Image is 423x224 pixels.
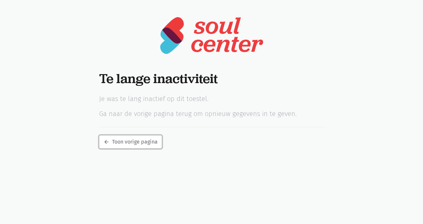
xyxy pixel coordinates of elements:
[103,139,109,145] i: arrow_back
[99,94,324,104] p: Je was te lang inactief op dit toestel.
[159,16,263,55] img: logo
[99,109,324,119] p: Ga naar de vorige pagina terug om opnieuw gegevens in te geven.
[99,135,162,149] a: Toon vorige pagina
[99,71,324,86] h1: Te lange inactiviteit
